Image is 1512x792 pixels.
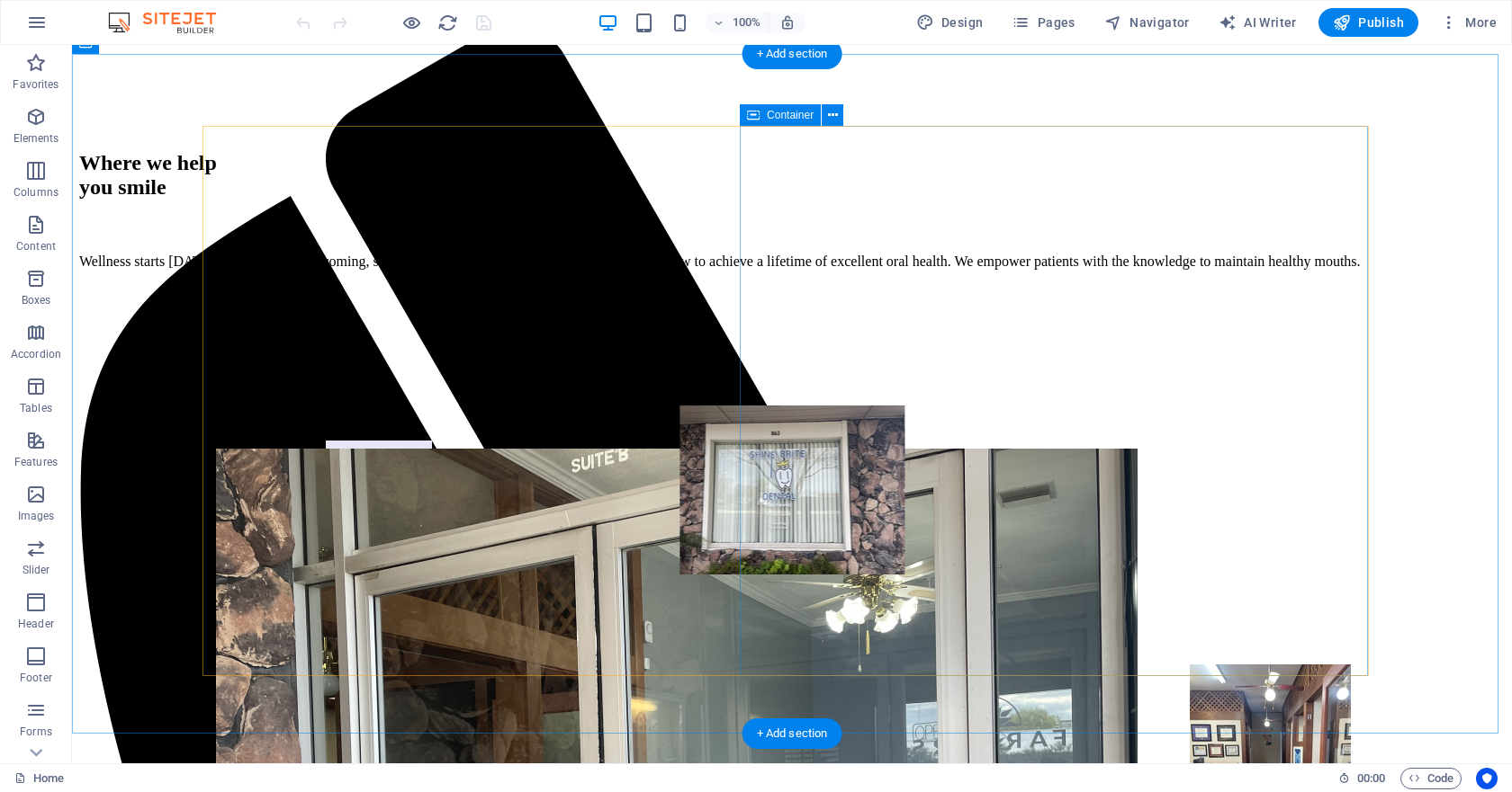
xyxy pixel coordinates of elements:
p: Favorites [13,77,58,92]
div: + Add section [742,39,842,69]
p: Images [18,509,55,523]
p: Content [16,239,56,254]
button: reload [436,12,458,33]
p: Features [14,455,58,469]
i: On resize automatically adjust zoom level to fit chosen device. [779,14,796,31]
p: Forms [20,725,52,739]
span: Container [767,110,814,120]
p: Tables [20,401,52,415]
div: + Add section [742,718,842,749]
h6: 100% [733,12,761,33]
span: Code [1408,768,1453,789]
button: Publish [1318,8,1418,37]
span: Navigator [1104,13,1190,31]
button: Navigator [1097,8,1197,37]
p: Slider [22,563,50,577]
button: Pages [1004,8,1082,37]
p: Header [18,617,54,631]
button: 100% [706,12,769,33]
button: Click here to leave preview mode and continue editing [400,12,422,33]
button: Design [909,8,991,37]
a: Click to cancel selection. Double-click to open Pages [14,768,64,789]
p: Footer [20,671,52,685]
span: Design [916,13,984,31]
span: Pages [1012,13,1075,31]
span: : [1370,771,1372,785]
p: Elements [13,131,59,146]
button: More [1433,8,1504,37]
button: AI Writer [1211,8,1304,37]
div: Design (Ctrl+Alt+Y) [909,8,991,37]
span: 00 00 [1357,768,1385,789]
span: More [1440,13,1497,31]
button: Usercentrics [1476,768,1498,789]
p: Boxes [22,293,51,307]
img: Editor Logo [103,12,238,33]
h6: Session time [1338,768,1386,789]
p: Columns [13,185,58,200]
span: Publish [1333,13,1404,31]
button: Code [1400,768,1462,789]
i: Reload page [437,13,458,33]
p: Accordion [11,347,61,361]
span: AI Writer [1219,13,1297,31]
